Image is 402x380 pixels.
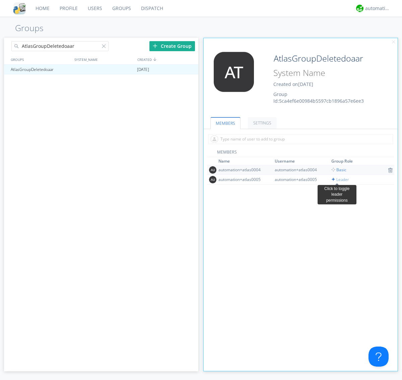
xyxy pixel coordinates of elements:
[273,81,313,87] span: Created on
[153,43,157,48] img: plus.svg
[298,81,313,87] span: [DATE]
[331,177,349,182] span: Leader
[9,65,72,75] div: AtlasGroupDeletedoaar
[11,41,109,51] input: Search groups
[391,40,396,44] img: cancel.svg
[330,157,387,165] th: Toggle SortBy
[356,5,363,12] img: d2d01cd9b4174d08988066c6d424eccd
[275,167,325,173] div: automation+atlas0004
[248,117,277,129] a: SETTINGS
[320,186,354,203] div: Click to toggle leader permissions
[209,166,216,174] img: 373638.png
[331,167,346,173] span: Basic
[274,157,330,165] th: Toggle SortBy
[73,55,136,64] div: SYSTEM_NAME
[13,2,25,14] img: cddb5a64eb264b2086981ab96f4c1ba7
[149,41,195,51] div: Create Group
[208,134,393,144] input: Type name of user to add to group
[217,157,274,165] th: Toggle SortBy
[271,52,379,65] input: Group Name
[218,177,269,182] div: automation+atlas0005
[218,167,269,173] div: automation+atlas0004
[9,55,71,64] div: GROUPS
[209,52,259,92] img: 373638.png
[388,168,393,173] img: icon-trash.svg
[137,65,149,75] span: [DATE]
[207,149,395,157] div: MEMBERS
[4,65,198,75] a: AtlasGroupDeletedoaar[DATE]
[271,67,379,79] input: System Name
[209,176,216,183] img: 373638.png
[136,55,199,64] div: CREATED
[273,91,364,104] span: Group Id: 5ca4ef6e00984b5597cb1896a57e6ee3
[275,177,325,182] div: automation+atlas0005
[210,117,241,129] a: MEMBERS
[365,5,390,12] div: automation+atlas
[368,347,389,367] iframe: Toggle Customer Support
